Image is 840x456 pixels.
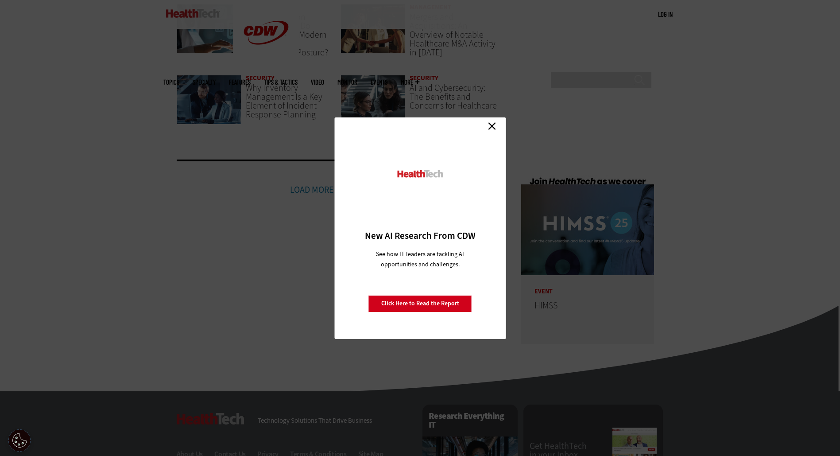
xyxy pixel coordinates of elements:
a: Close [485,120,499,133]
a: Click Here to Read the Report [368,295,472,312]
button: Open Preferences [8,429,31,452]
p: See how IT leaders are tackling AI opportunities and challenges. [365,249,475,269]
h3: New AI Research From CDW [350,230,490,242]
div: Cookie Settings [8,429,31,452]
img: HealthTech_0.png [396,169,444,179]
